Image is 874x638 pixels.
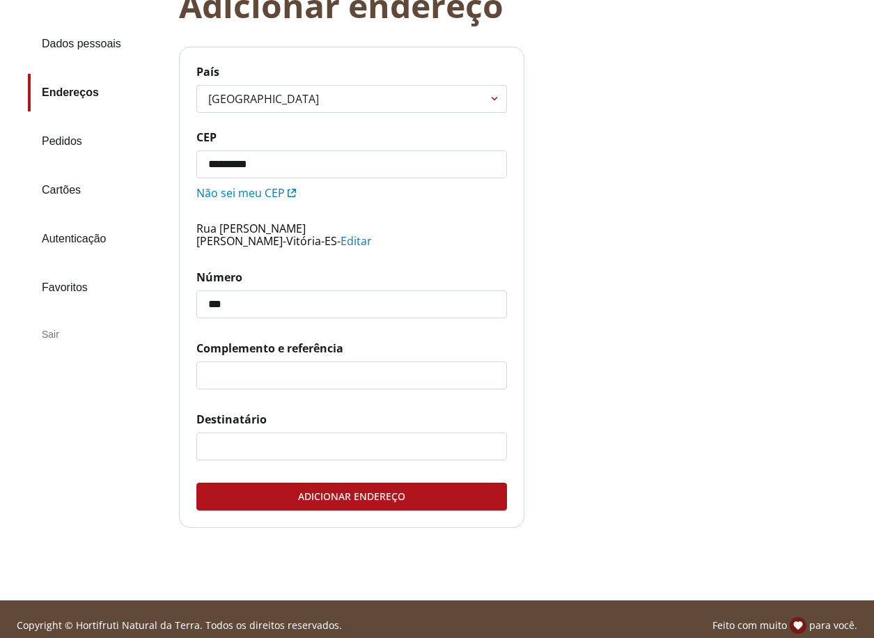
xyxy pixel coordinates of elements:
[283,233,286,249] span: -
[196,412,507,427] span: Destinatário
[196,270,507,285] span: Número
[196,233,283,249] span: [PERSON_NAME]
[196,185,296,201] a: Não sei meu CEP
[197,483,506,510] div: Adicionar endereço
[28,25,168,63] a: Dados pessoais
[197,151,506,178] input: CEP
[6,617,868,634] div: Linha de sessão
[286,233,321,249] span: Vitória
[197,433,506,460] input: Destinatário
[197,362,506,389] input: Complemento e referência
[28,123,168,160] a: Pedidos
[197,291,506,318] input: Número
[196,483,507,511] button: Adicionar endereço
[790,617,806,634] img: amor
[196,341,507,356] span: Complemento e referência
[321,233,325,249] span: -
[28,171,168,209] a: Cartões
[17,618,342,632] p: Copyright © Hortifruti Natural da Terra. Todos os direitos reservados.
[337,233,341,249] span: -
[196,221,306,236] span: Rua [PERSON_NAME]
[28,269,168,306] a: Favoritos
[712,617,857,634] p: Feito com muito para você.
[28,220,168,258] a: Autenticação
[196,130,507,145] span: CEP
[341,233,372,249] span: Editar
[28,318,168,351] div: Sair
[196,64,507,79] span: País
[28,74,168,111] a: Endereços
[325,233,337,249] span: ES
